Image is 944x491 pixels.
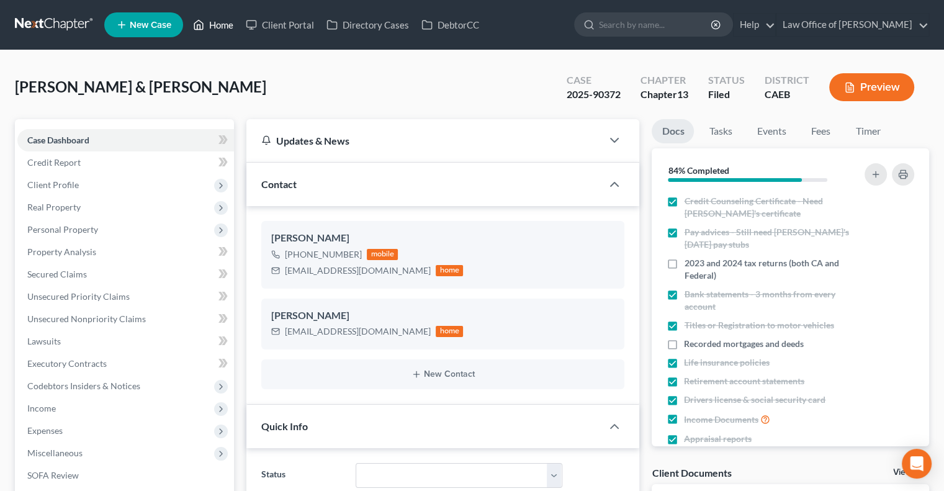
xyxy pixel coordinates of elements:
a: Unsecured Nonpriority Claims [17,308,234,330]
span: Income [27,403,56,413]
a: Fees [801,119,840,143]
span: Recorded mortgages and deeds [684,338,804,350]
label: Status [255,463,349,488]
span: New Case [130,20,171,30]
a: SOFA Review [17,464,234,487]
div: CAEB [765,88,809,102]
div: [EMAIL_ADDRESS][DOMAIN_NAME] [285,264,431,277]
div: Updates & News [261,134,587,147]
div: Client Documents [652,466,731,479]
a: Home [187,14,240,36]
span: Client Profile [27,179,79,190]
div: Status [708,73,745,88]
div: District [765,73,809,88]
span: Credit Counseling Certificate - Need [PERSON_NAME]'s certificate [684,195,849,220]
span: Personal Property [27,224,98,235]
a: Unsecured Priority Claims [17,286,234,308]
span: Life insurance policies [684,356,770,369]
a: Case Dashboard [17,129,234,151]
a: Property Analysis [17,241,234,263]
span: Unsecured Nonpriority Claims [27,313,146,324]
div: [PERSON_NAME] [271,309,614,323]
span: [PERSON_NAME] & [PERSON_NAME] [15,78,266,96]
div: Case [567,73,621,88]
a: Events [747,119,796,143]
span: SOFA Review [27,470,79,480]
span: Miscellaneous [27,448,83,458]
a: Secured Claims [17,263,234,286]
span: Real Property [27,202,81,212]
span: Quick Info [261,420,308,432]
div: home [436,265,463,276]
span: Retirement account statements [684,375,804,387]
a: Law Office of [PERSON_NAME] [776,14,928,36]
strong: 84% Completed [668,165,729,176]
span: Income Documents [684,413,758,426]
a: Docs [652,119,694,143]
span: Contact [261,178,297,190]
a: Credit Report [17,151,234,174]
span: 2023 and 2024 tax returns (both CA and Federal) [684,257,849,282]
span: 13 [677,88,688,100]
div: [PERSON_NAME] [271,231,614,246]
div: [PHONE_NUMBER] [285,248,362,261]
a: DebtorCC [415,14,485,36]
a: Lawsuits [17,330,234,353]
span: Appraisal reports [684,433,752,445]
a: Help [734,14,775,36]
a: Client Portal [240,14,320,36]
span: Case Dashboard [27,135,89,145]
span: Bank statements - 3 months from every account [684,288,849,313]
a: Executory Contracts [17,353,234,375]
span: Titles or Registration to motor vehicles [684,319,834,331]
span: Credit Report [27,157,81,168]
button: Preview [829,73,914,101]
a: View All [893,468,924,477]
button: New Contact [271,369,614,379]
input: Search by name... [599,13,712,36]
span: Property Analysis [27,246,96,257]
a: Timer [845,119,890,143]
span: Pay advices - Still need [PERSON_NAME]'s [DATE] pay stubs [684,226,849,251]
span: Secured Claims [27,269,87,279]
div: Open Intercom Messenger [902,449,932,479]
a: Tasks [699,119,742,143]
div: Filed [708,88,745,102]
a: Directory Cases [320,14,415,36]
div: 2025-90372 [567,88,621,102]
span: Unsecured Priority Claims [27,291,130,302]
div: Chapter [641,73,688,88]
div: mobile [367,249,398,260]
span: Expenses [27,425,63,436]
span: Codebtors Insiders & Notices [27,381,140,391]
span: Executory Contracts [27,358,107,369]
span: Drivers license & social security card [684,394,825,406]
div: home [436,326,463,337]
div: Chapter [641,88,688,102]
span: Lawsuits [27,336,61,346]
div: [EMAIL_ADDRESS][DOMAIN_NAME] [285,325,431,338]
